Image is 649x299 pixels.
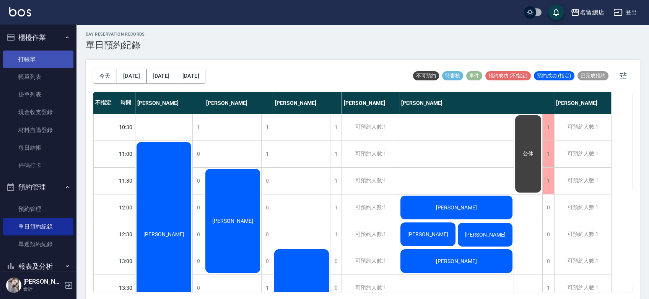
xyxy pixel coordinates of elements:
[554,92,612,114] div: [PERSON_NAME]
[434,258,478,264] span: [PERSON_NAME]
[534,72,574,79] span: 預約成功 (指定)
[192,248,204,274] div: 0
[442,72,463,79] span: 待審核
[116,141,135,167] div: 11:00
[93,69,117,83] button: 今天
[192,114,204,141] div: 1
[542,114,554,141] div: 1
[568,5,607,20] button: 名留總店
[554,141,611,167] div: 可預約人數:1
[554,248,611,274] div: 可預約人數:1
[330,114,342,141] div: 1
[116,92,135,114] div: 時間
[463,232,507,238] span: [PERSON_NAME]
[542,194,554,221] div: 0
[261,248,273,274] div: 0
[521,150,535,157] span: 公休
[554,221,611,248] div: 可預約人數:1
[3,121,73,139] a: 材料自購登錄
[577,72,608,79] span: 已完成預約
[413,72,439,79] span: 不可預約
[192,194,204,221] div: 0
[330,168,342,194] div: 1
[554,194,611,221] div: 可預約人數:1
[146,69,176,83] button: [DATE]
[93,92,116,114] div: 不指定
[116,194,135,221] div: 12:00
[3,68,73,86] a: 帳單列表
[117,69,146,83] button: [DATE]
[342,168,399,194] div: 可預約人數:1
[542,248,554,274] div: 0
[342,92,399,114] div: [PERSON_NAME]
[330,221,342,248] div: 1
[261,168,273,194] div: 0
[3,51,73,68] a: 打帳單
[406,231,450,237] span: [PERSON_NAME]
[3,157,73,174] a: 掃碼打卡
[86,32,145,37] h2: day Reservation records
[204,92,273,114] div: [PERSON_NAME]
[211,218,255,224] span: [PERSON_NAME]
[434,204,478,211] span: [PERSON_NAME]
[342,141,399,167] div: 可預約人數:1
[330,194,342,221] div: 1
[554,168,611,194] div: 可預約人數:1
[548,5,564,20] button: save
[9,7,31,16] img: Logo
[3,28,73,47] button: 櫃檯作業
[6,278,21,293] img: Person
[580,8,604,17] div: 名留總店
[342,221,399,248] div: 可預約人數:1
[542,141,554,167] div: 1
[554,114,611,141] div: 可預約人數:1
[330,141,342,167] div: 1
[3,139,73,157] a: 每日結帳
[342,114,399,141] div: 可預約人數:1
[116,167,135,194] div: 11:30
[116,221,135,248] div: 12:30
[3,218,73,235] a: 單日預約紀錄
[3,200,73,218] a: 預約管理
[116,114,135,141] div: 10:30
[86,40,145,51] h3: 單日預約紀錄
[399,92,554,114] div: [PERSON_NAME]
[192,168,204,194] div: 0
[485,72,531,79] span: 預約成功 (不指定)
[3,86,73,103] a: 掛單列表
[261,194,273,221] div: 0
[23,278,62,286] h5: [PERSON_NAME]
[261,141,273,167] div: 1
[176,69,205,83] button: [DATE]
[23,286,62,292] p: 會計
[3,235,73,253] a: 單週預約紀錄
[192,221,204,248] div: 0
[466,72,482,79] span: 事件
[135,92,204,114] div: [PERSON_NAME]
[542,221,554,248] div: 0
[542,168,554,194] div: 1
[116,248,135,274] div: 13:00
[142,231,186,237] span: [PERSON_NAME]
[610,5,640,20] button: 登出
[3,177,73,197] button: 預約管理
[3,257,73,276] button: 報表及分析
[192,141,204,167] div: 0
[330,248,342,274] div: 0
[342,194,399,221] div: 可預約人數:1
[261,114,273,141] div: 1
[3,103,73,121] a: 現金收支登錄
[273,92,342,114] div: [PERSON_NAME]
[342,248,399,274] div: 可預約人數:1
[261,221,273,248] div: 0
